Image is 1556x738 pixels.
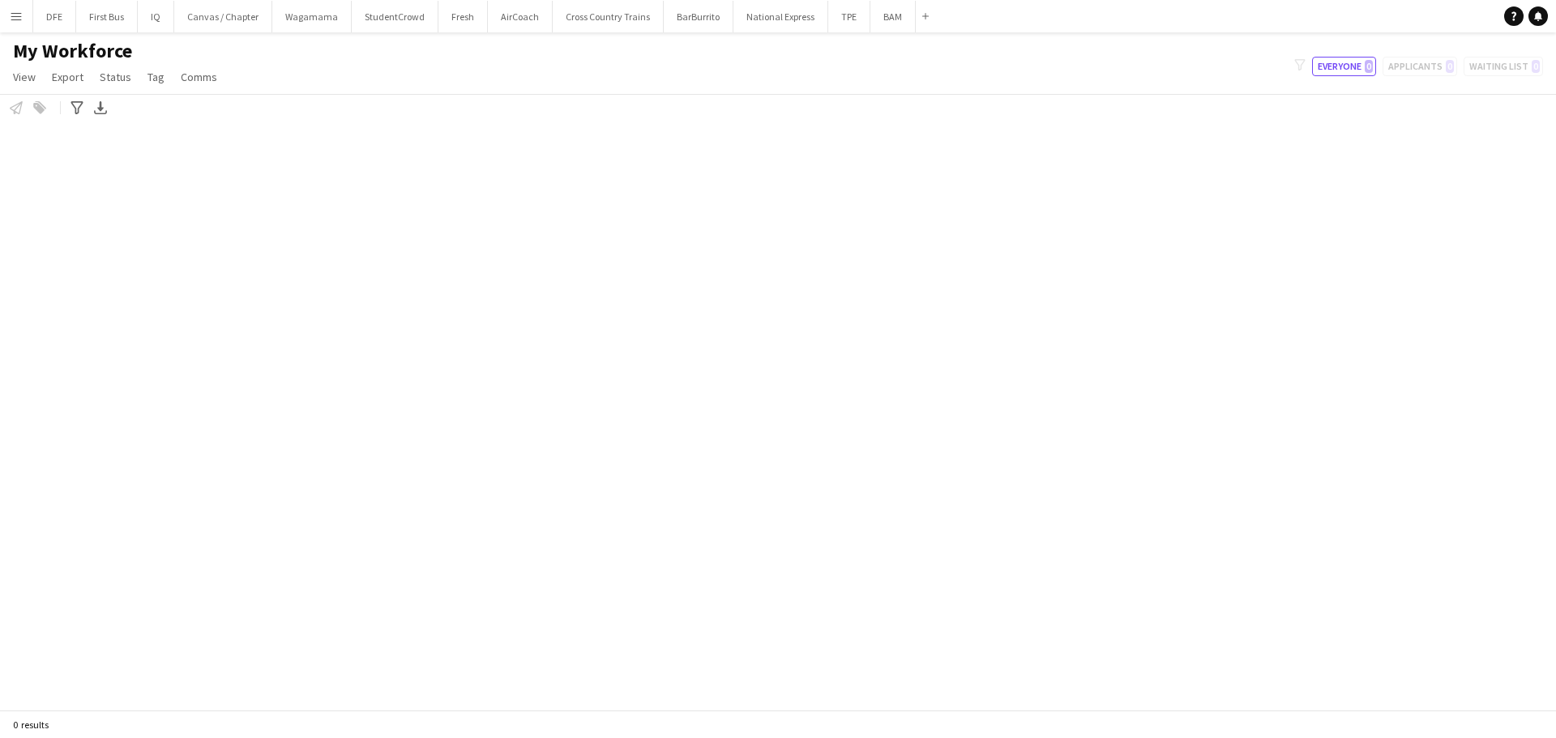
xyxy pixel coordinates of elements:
[13,70,36,84] span: View
[138,1,174,32] button: IQ
[174,66,224,87] a: Comms
[33,1,76,32] button: DFE
[1312,57,1376,76] button: Everyone0
[181,70,217,84] span: Comms
[553,1,664,32] button: Cross Country Trains
[870,1,916,32] button: BAM
[100,70,131,84] span: Status
[828,1,870,32] button: TPE
[352,1,438,32] button: StudentCrowd
[45,66,90,87] a: Export
[1365,60,1373,73] span: 0
[6,66,42,87] a: View
[91,98,110,117] app-action-btn: Export XLSX
[93,66,138,87] a: Status
[438,1,488,32] button: Fresh
[488,1,553,32] button: AirCoach
[76,1,138,32] button: First Bus
[733,1,828,32] button: National Express
[52,70,83,84] span: Export
[67,98,87,117] app-action-btn: Advanced filters
[664,1,733,32] button: BarBurrito
[272,1,352,32] button: Wagamama
[13,39,132,63] span: My Workforce
[147,70,165,84] span: Tag
[141,66,171,87] a: Tag
[174,1,272,32] button: Canvas / Chapter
